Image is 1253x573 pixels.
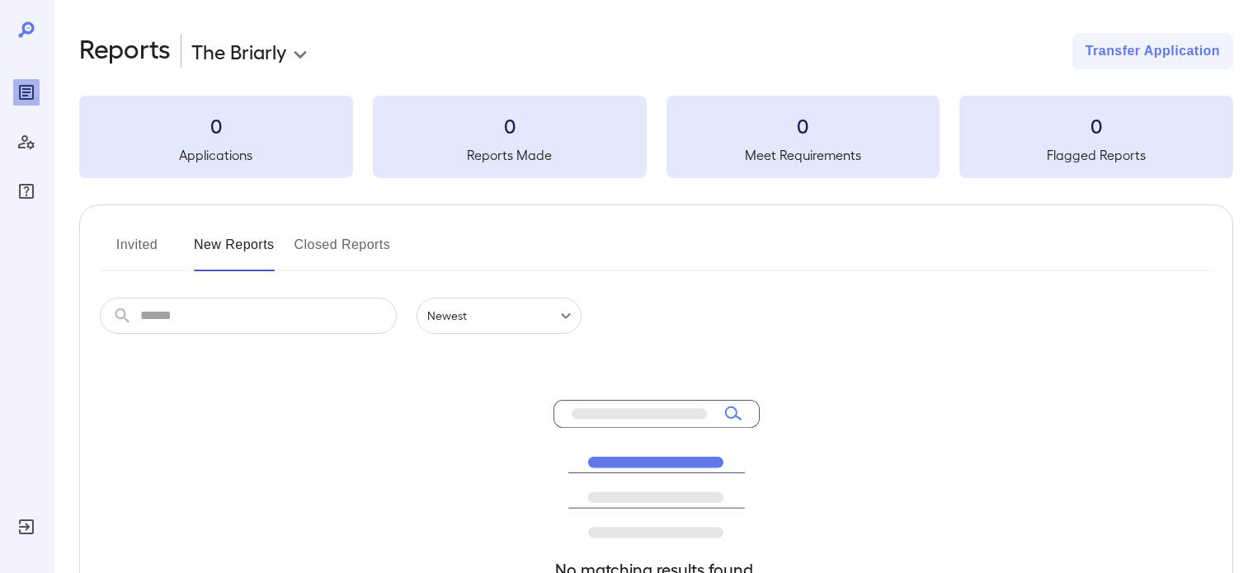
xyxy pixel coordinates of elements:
h5: Applications [79,145,353,165]
button: Invited [100,232,174,271]
div: Log Out [13,514,40,540]
button: Transfer Application [1072,33,1233,69]
button: Closed Reports [294,232,391,271]
h5: Meet Requirements [667,145,940,165]
h5: Reports Made [373,145,647,165]
h5: Flagged Reports [959,145,1233,165]
h3: 0 [667,112,940,139]
div: Newest [417,298,582,334]
summary: 0Applications0Reports Made0Meet Requirements0Flagged Reports [79,96,1233,178]
h3: 0 [959,112,1233,139]
h3: 0 [79,112,353,139]
button: New Reports [194,232,275,271]
div: FAQ [13,178,40,204]
div: Reports [13,79,40,106]
p: The Briarly [191,38,286,64]
div: Manage Users [13,129,40,155]
h2: Reports [79,33,171,69]
h3: 0 [373,112,647,139]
